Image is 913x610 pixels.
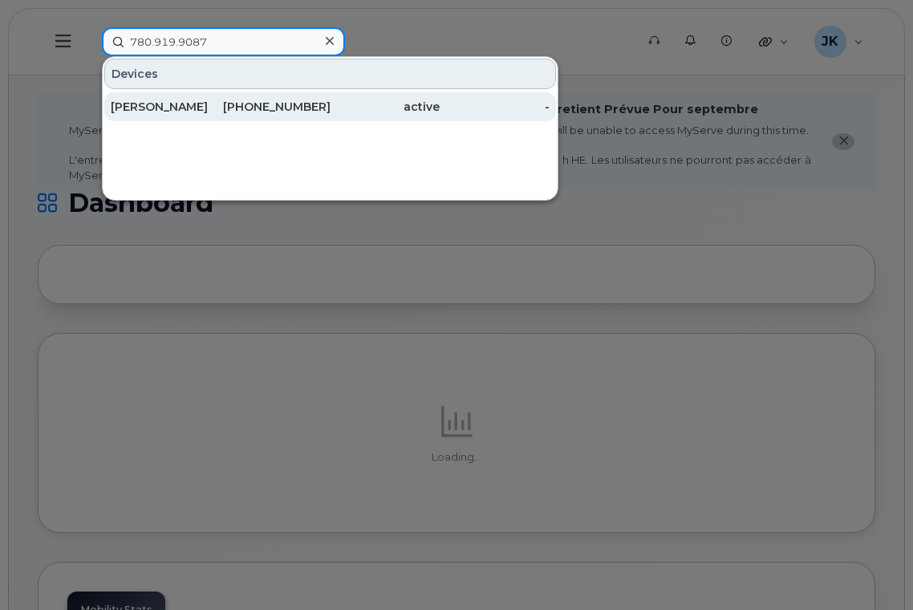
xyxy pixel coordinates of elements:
[331,99,440,115] div: active
[104,59,556,89] div: Devices
[221,99,331,115] div: [PHONE_NUMBER]
[104,92,556,121] a: [PERSON_NAME][PHONE_NUMBER]active-
[440,99,550,115] div: -
[111,99,221,115] div: [PERSON_NAME]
